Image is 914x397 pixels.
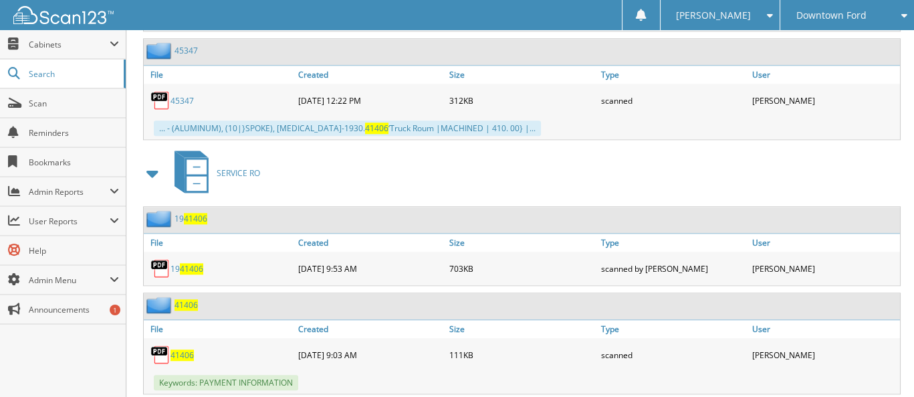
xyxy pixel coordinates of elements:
[29,245,119,256] span: Help
[29,68,117,80] span: Search
[749,341,900,368] div: [PERSON_NAME]
[146,297,175,313] img: folder2.png
[295,234,446,252] a: Created
[150,90,170,110] img: PDF.png
[598,320,749,338] a: Type
[598,341,749,368] div: scanned
[154,375,298,390] span: Keywords: PAYMENT INFORMATION
[29,157,119,168] span: Bookmarks
[29,127,119,139] span: Reminders
[749,320,900,338] a: User
[146,210,175,227] img: folder2.png
[29,39,110,50] span: Cabinets
[295,341,446,368] div: [DATE] 9:03 AM
[144,66,295,84] a: File
[110,305,120,315] div: 1
[154,121,541,136] div: ... - (ALUMINUM), (10|}SPOKE), [MEDICAL_DATA]-1930. ‘Truck Roum |MACHINED | 410. 00} |...
[170,95,194,106] a: 45347
[598,66,749,84] a: Type
[180,263,203,274] span: 41406
[446,66,597,84] a: Size
[150,345,170,365] img: PDF.png
[295,255,446,282] div: [DATE] 9:53 AM
[29,274,110,286] span: Admin Menu
[446,87,597,114] div: 312KB
[29,216,110,227] span: User Reports
[749,66,900,84] a: User
[29,304,119,315] span: Announcements
[796,11,867,19] span: Downtown Ford
[749,234,900,252] a: User
[598,255,749,282] div: scanned by [PERSON_NAME]
[144,234,295,252] a: File
[175,299,198,311] a: 41406
[175,45,198,56] a: 45347
[749,255,900,282] div: [PERSON_NAME]
[175,213,207,224] a: 1941406
[170,263,203,274] a: 1941406
[150,258,170,279] img: PDF.png
[295,87,446,114] div: [DATE] 12:22 PM
[598,234,749,252] a: Type
[295,66,446,84] a: Created
[598,87,749,114] div: scanned
[365,123,388,134] span: 41406
[29,186,110,197] span: Admin Reports
[446,255,597,282] div: 703KB
[13,6,114,24] img: scan123-logo-white.svg
[446,341,597,368] div: 111KB
[676,11,751,19] span: [PERSON_NAME]
[446,234,597,252] a: Size
[295,320,446,338] a: Created
[170,349,194,361] a: 41406
[446,320,597,338] a: Size
[749,87,900,114] div: [PERSON_NAME]
[29,98,119,109] span: Scan
[166,147,260,200] a: SERVICE RO
[217,167,260,179] span: SERVICE RO
[146,42,175,59] img: folder2.png
[184,213,207,224] span: 41406
[144,320,295,338] a: File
